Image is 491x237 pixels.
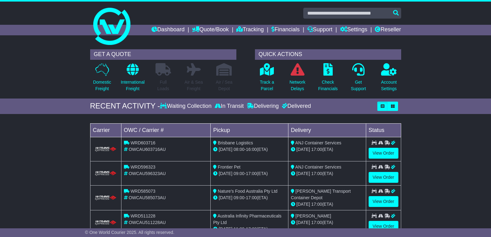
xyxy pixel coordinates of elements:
[90,123,121,137] td: Carrier
[219,195,232,200] span: [DATE]
[291,219,363,226] div: (ETA)
[291,170,363,177] div: (ETA)
[296,147,310,152] span: [DATE]
[85,230,174,235] span: © One World Courier 2025. All rights reserved.
[213,146,286,153] div: - (ETA)
[246,195,257,200] span: 17:00
[311,147,322,152] span: 17:00
[318,79,338,92] p: Check Financials
[213,226,286,232] div: - (ETA)
[375,25,401,35] a: Reseller
[340,25,367,35] a: Settings
[130,213,155,218] span: WRD511228
[213,170,286,177] div: - (ETA)
[129,220,166,225] span: OWCAU511228AU
[121,79,145,92] p: International Freight
[213,103,245,110] div: In Transit
[260,63,274,95] a: Track aParcel
[93,63,111,95] a: DomesticFreight
[129,147,166,152] span: OWCAU603716AU
[296,220,310,225] span: [DATE]
[291,146,363,153] div: (ETA)
[151,25,185,35] a: Dashboard
[192,25,229,35] a: Quote/Book
[381,63,397,95] a: AccountSettings
[289,63,305,95] a: NetworkDelays
[307,25,332,35] a: Support
[236,25,264,35] a: Tracking
[291,201,363,208] div: (ETA)
[296,171,310,176] span: [DATE]
[129,171,166,176] span: OWCAU596323AU
[288,123,366,137] td: Delivery
[218,189,278,194] span: Nature's Food Australia Pty Ltd
[366,123,401,137] td: Status
[369,172,398,183] a: View Order
[350,63,366,95] a: GetSupport
[311,202,322,207] span: 17:00
[311,171,322,176] span: 17:00
[213,213,281,225] span: Australia Infinity Pharmaceuticals Pty Ltd
[296,202,310,207] span: [DATE]
[289,79,305,92] p: Network Delays
[218,165,240,169] span: Frontier Pet
[369,221,398,232] a: View Order
[94,195,117,201] img: HiTrans.png
[218,140,253,145] span: Brisbane Logistics
[295,140,341,145] span: ANJ Container Services
[255,49,401,60] div: QUICK ACTIONS
[296,213,331,218] span: [PERSON_NAME]
[311,220,322,225] span: 17:00
[295,165,341,169] span: ANJ Container Services
[246,171,257,176] span: 17:00
[130,165,155,169] span: WRD596323
[219,226,232,231] span: [DATE]
[219,147,232,152] span: [DATE]
[381,79,397,92] p: Account Settings
[93,79,111,92] p: Domestic Freight
[234,171,244,176] span: 09:00
[185,79,203,92] p: Air & Sea Freight
[271,25,300,35] a: Financials
[369,196,398,207] a: View Order
[160,103,213,110] div: Waiting Collection
[260,79,274,92] p: Track a Parcel
[318,63,338,95] a: CheckFinancials
[351,79,366,92] p: Get Support
[219,171,232,176] span: [DATE]
[130,140,155,145] span: WRD603716
[246,147,257,152] span: 16:00
[129,195,166,200] span: OWCAU585073AU
[213,195,286,201] div: - (ETA)
[94,147,117,152] img: HiTrans.png
[369,148,398,159] a: View Order
[121,123,211,137] td: OWC / Carrier #
[246,226,257,231] span: 17:00
[291,189,351,200] span: [PERSON_NAME] Transport Container Depot
[94,220,117,226] img: HiTrans.png
[156,79,171,92] p: Full Loads
[216,79,233,92] p: Air / Sea Depot
[245,103,280,110] div: Delivering
[121,63,145,95] a: InternationalFreight
[90,102,160,111] div: RECENT ACTIVITY -
[234,147,244,152] span: 08:00
[90,49,236,60] div: GET A QUOTE
[280,103,311,110] div: Delivered
[130,189,155,194] span: WRD585073
[234,195,244,200] span: 09:00
[94,171,117,177] img: HiTrans.png
[234,226,244,231] span: 11:00
[211,123,288,137] td: Pickup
